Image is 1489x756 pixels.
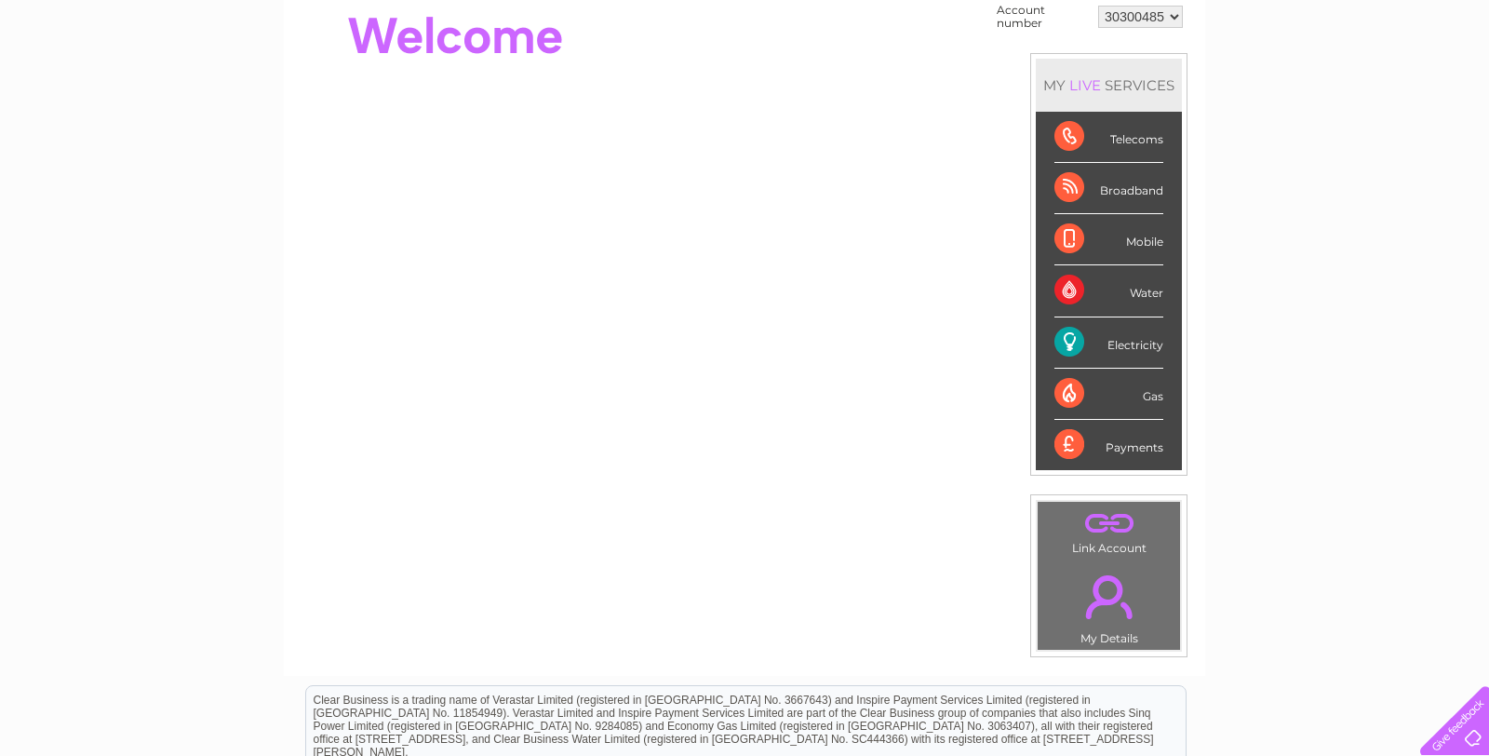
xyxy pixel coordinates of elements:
[1208,79,1249,93] a: Energy
[52,48,147,105] img: logo.png
[1054,420,1163,470] div: Payments
[1365,79,1411,93] a: Contact
[1054,265,1163,317] div: Water
[1161,79,1197,93] a: Water
[1327,79,1354,93] a: Blog
[1138,9,1267,33] a: 0333 014 3131
[1429,79,1472,93] a: Log out
[1037,501,1181,560] td: Link Account
[1054,112,1163,163] div: Telecoms
[1066,76,1105,94] div: LIVE
[1054,163,1163,214] div: Broadband
[306,10,1186,90] div: Clear Business is a trading name of Verastar Limited (registered in [GEOGRAPHIC_DATA] No. 3667643...
[1042,506,1175,539] a: .
[1042,564,1175,629] a: .
[1037,560,1181,651] td: My Details
[1036,59,1182,112] div: MY SERVICES
[1054,317,1163,369] div: Electricity
[1260,79,1316,93] a: Telecoms
[1054,369,1163,420] div: Gas
[1054,214,1163,265] div: Mobile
